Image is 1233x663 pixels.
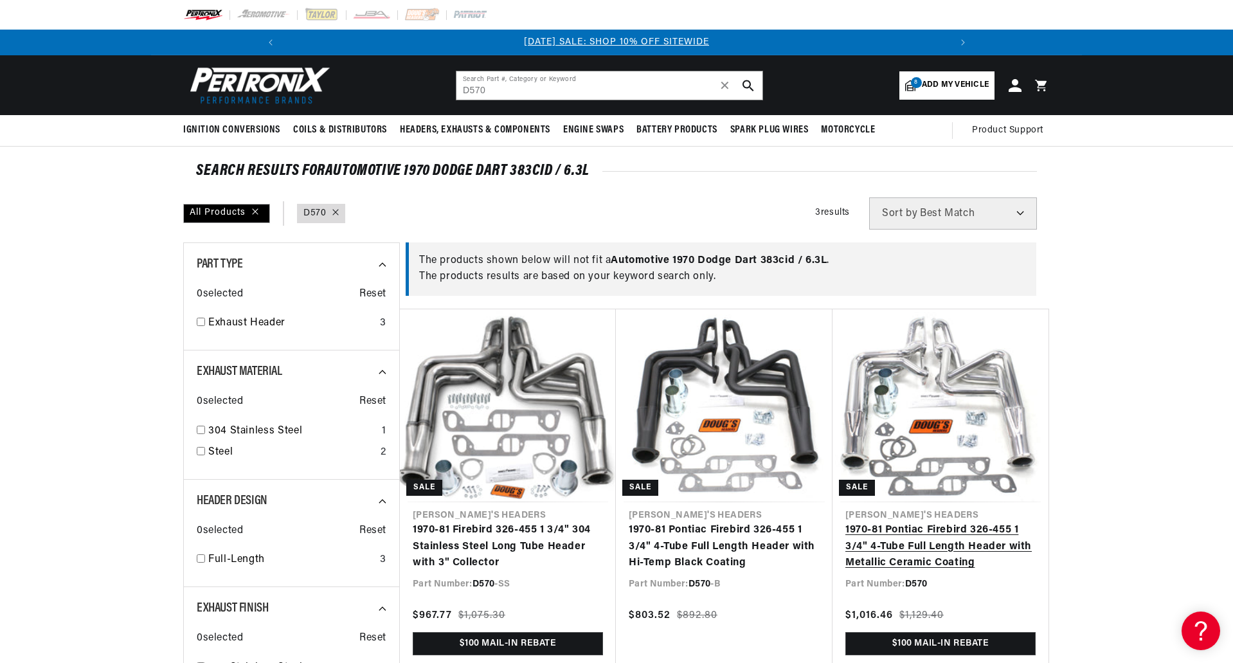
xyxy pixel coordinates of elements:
div: 3 [380,552,386,568]
div: SEARCH RESULTS FOR Automotive 1970 Dodge Dart 383cid / 6.3L [196,165,1037,177]
summary: Ignition Conversions [183,115,287,145]
a: 1970-81 Firebird 326-455 1 3/4" 304 Stainless Steel Long Tube Header with 3" Collector [413,522,603,572]
input: Search Part #, Category or Keyword [456,71,762,100]
span: Exhaust Finish [197,602,268,615]
span: Battery Products [636,123,717,137]
span: Engine Swaps [563,123,624,137]
a: 1970-81 Pontiac Firebird 326-455 1 3/4" 4-Tube Full Length Header with Hi-Temp Black Coating [629,522,820,572]
span: 0 selected [197,630,243,647]
span: Reset [359,630,386,647]
span: 0 selected [197,286,243,303]
span: Header Design [197,495,267,507]
summary: Motorcycle [815,115,881,145]
summary: Battery Products [630,115,724,145]
a: 1970-81 Pontiac Firebird 326-455 1 3/4" 4-Tube Full Length Header with Metallic Ceramic Coating [845,522,1036,572]
span: Product Support [972,123,1043,138]
span: Reset [359,286,386,303]
span: Spark Plug Wires [730,123,809,137]
div: 3 [380,315,386,332]
summary: Engine Swaps [557,115,630,145]
span: Ignition Conversions [183,123,280,137]
span: Motorcycle [821,123,875,137]
summary: Spark Plug Wires [724,115,815,145]
span: Part Type [197,258,242,271]
summary: Headers, Exhausts & Components [393,115,557,145]
button: search button [734,71,762,100]
a: D570 [303,206,326,221]
a: 8Add my vehicle [899,71,995,100]
span: Exhaust Material [197,365,282,378]
a: [DATE] SALE: SHOP 10% OFF SITEWIDE [524,37,709,47]
span: 8 [911,77,922,88]
div: All Products [183,204,270,223]
div: 2 [381,444,386,461]
div: 1 of 3 [283,35,950,50]
span: Coils & Distributors [293,123,387,137]
slideshow-component: Translation missing: en.sections.announcements.announcement_bar [151,30,1082,55]
a: 304 Stainless Steel [208,423,377,440]
a: Full-Length [208,552,375,568]
summary: Product Support [972,115,1050,146]
span: Reset [359,394,386,410]
span: Headers, Exhausts & Components [400,123,550,137]
span: 0 selected [197,394,243,410]
a: Steel [208,444,375,461]
img: Pertronix [183,63,331,107]
span: 3 results [815,208,850,217]
div: Announcement [283,35,950,50]
span: 0 selected [197,523,243,540]
span: Add my vehicle [922,79,989,91]
span: Reset [359,523,386,540]
span: Sort by [882,208,917,219]
select: Sort by [869,197,1037,230]
summary: Coils & Distributors [287,115,393,145]
button: Translation missing: en.sections.announcements.previous_announcement [258,30,283,55]
button: Translation missing: en.sections.announcements.next_announcement [950,30,976,55]
a: Exhaust Header [208,315,375,332]
div: 1 [382,423,386,440]
div: The products shown below will not fit a . The products results are based on your keyword search o... [419,253,1026,286]
span: Automotive 1970 Dodge Dart 383cid / 6.3L [611,255,827,266]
